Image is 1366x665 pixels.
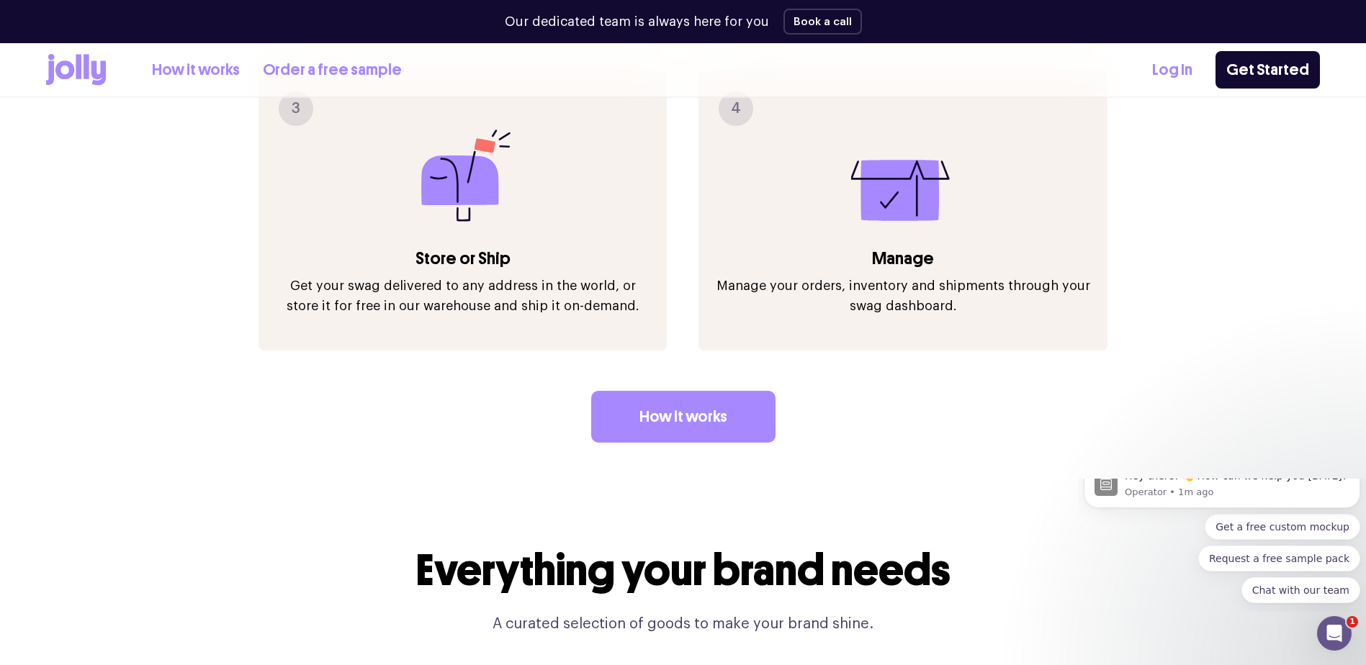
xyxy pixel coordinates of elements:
button: Quick reply: Get a free custom mockup [127,35,282,61]
span: 4 [731,97,741,120]
iframe: Intercom live chat [1317,616,1352,651]
a: Order a free sample [263,58,402,82]
p: Our dedicated team is always here for you [505,12,769,32]
iframe: Intercom notifications message [1078,479,1366,612]
a: Get Started [1216,51,1320,89]
a: How it works [591,391,776,443]
p: A curated selection of goods to make your brand shine. [407,612,960,635]
button: Quick reply: Request a free sample pack [120,67,282,93]
a: Log In [1152,58,1192,82]
div: Quick reply options [6,35,282,125]
h3: Manage [713,247,1093,270]
p: Get your swag delivered to any address in the world, or store it for free in our warehouse and sh... [273,276,653,316]
p: Message from Operator, sent 1m ago [47,7,271,20]
button: Quick reply: Chat with our team [163,99,282,125]
a: How it works [152,58,240,82]
h3: Store or Ship [273,247,653,270]
button: Book a call [783,9,862,35]
span: 1 [1347,616,1358,628]
p: Manage your orders, inventory and shipments through your swag dashboard. [713,276,1093,316]
h2: Everything your brand needs [407,546,960,595]
span: 3 [292,97,300,120]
